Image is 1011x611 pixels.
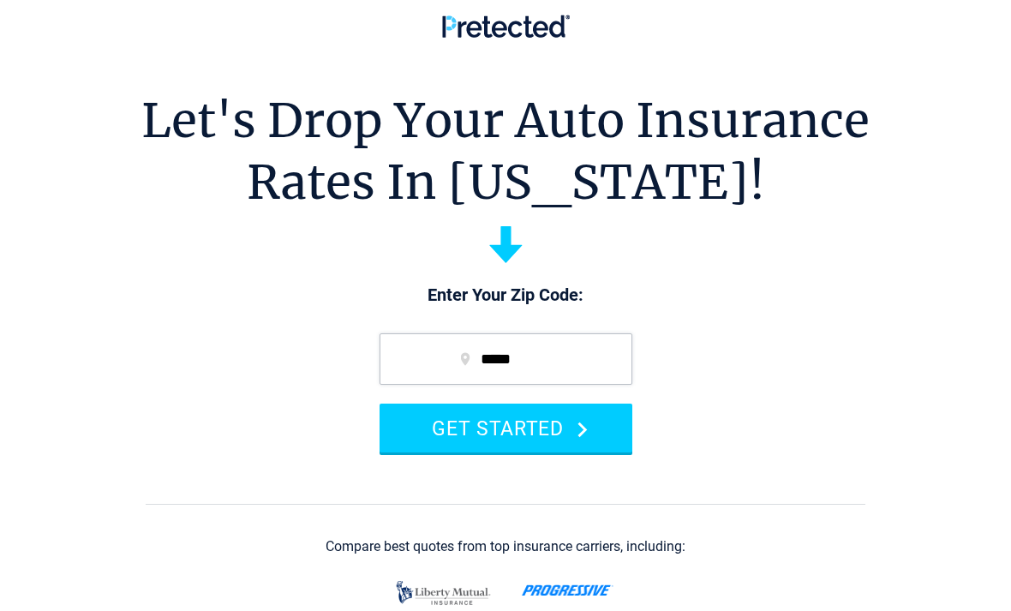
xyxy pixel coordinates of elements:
[326,539,685,554] div: Compare best quotes from top insurance carriers, including:
[380,333,632,385] input: zip code
[380,404,632,452] button: GET STARTED
[522,584,613,596] img: progressive
[141,90,870,213] h1: Let's Drop Your Auto Insurance Rates In [US_STATE]!
[362,284,649,308] p: Enter Your Zip Code:
[442,15,570,38] img: Pretected Logo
